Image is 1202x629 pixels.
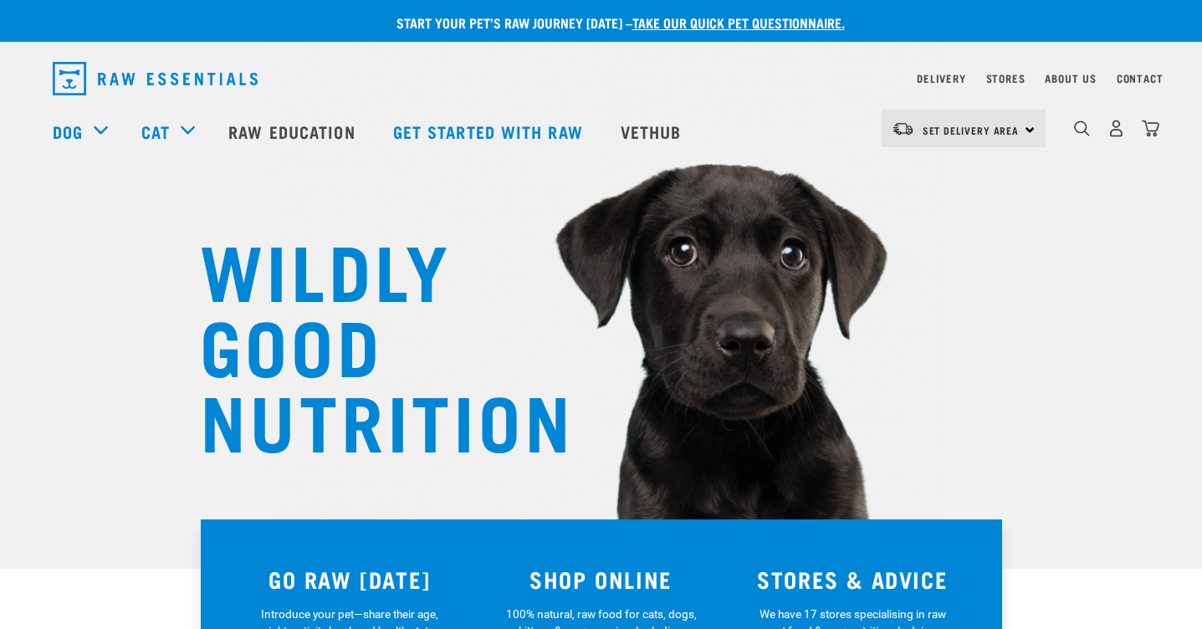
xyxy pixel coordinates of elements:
[1142,120,1159,137] img: home-icon@2x.png
[1045,75,1096,81] a: About Us
[986,75,1026,81] a: Stores
[53,62,258,95] img: Raw Essentials Logo
[212,98,376,165] a: Raw Education
[1074,120,1090,136] img: home-icon-1@2x.png
[234,566,466,592] h3: GO RAW [DATE]
[1117,75,1164,81] a: Contact
[892,121,914,136] img: van-moving.png
[737,566,969,592] h3: STORES & ADVICE
[376,98,604,165] a: Get started with Raw
[1107,120,1125,137] img: user.png
[39,55,1164,102] nav: dropdown navigation
[200,230,535,456] h1: WILDLY GOOD NUTRITION
[923,127,1020,133] span: Set Delivery Area
[141,119,170,144] a: Cat
[632,18,845,26] a: take our quick pet questionnaire.
[53,119,83,144] a: Dog
[917,75,965,81] a: Delivery
[485,566,717,592] h3: SHOP ONLINE
[604,98,703,165] a: Vethub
